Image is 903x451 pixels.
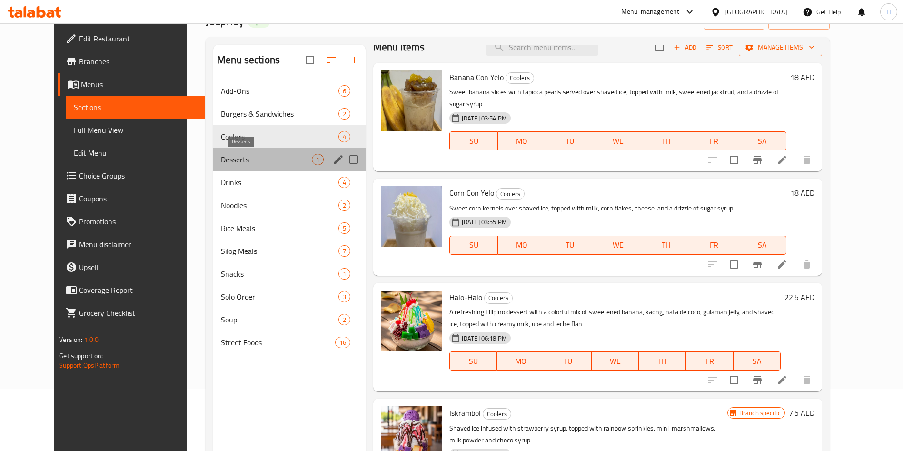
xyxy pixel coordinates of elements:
[221,108,338,120] span: Burgers & Sandwiches
[642,131,690,150] button: TH
[81,79,198,90] span: Menus
[724,7,787,17] div: [GEOGRAPHIC_DATA]
[79,216,198,227] span: Promotions
[213,331,366,354] div: Street Foods16
[79,33,198,44] span: Edit Restaurant
[700,40,739,55] span: Sort items
[690,354,729,368] span: FR
[221,85,338,97] span: Add-Ons
[639,351,686,371] button: TH
[737,354,777,368] span: SA
[670,40,700,55] span: Add item
[746,253,769,276] button: Branch-specific-item
[66,119,205,141] a: Full Menu View
[338,200,350,211] div: items
[339,110,350,119] span: 2
[498,236,546,255] button: MO
[213,171,366,194] div: Drinks4
[670,40,700,55] button: Add
[746,41,814,53] span: Manage items
[221,245,338,257] div: Silog Meals
[738,236,786,255] button: SA
[213,308,366,331] div: Soup2
[339,132,350,141] span: 4
[598,238,638,252] span: WE
[59,333,82,346] span: Version:
[449,202,786,214] p: Sweet corn kernels over shaved ice, topped with milk, corn flakes, cheese, and a drizzle of sugar...
[336,338,350,347] span: 16
[338,268,350,280] div: items
[449,306,781,330] p: A refreshing Filipino dessert with a colorful mix of sweetened banana, kaong, nata de coco, gulam...
[58,210,205,233] a: Promotions
[621,6,680,18] div: Menu-management
[335,337,350,348] div: items
[338,245,350,257] div: items
[454,238,494,252] span: SU
[66,141,205,164] a: Edit Menu
[454,354,493,368] span: SU
[776,259,788,270] a: Edit menu item
[449,422,727,446] p: Shaved ice infused with strawberry syrup, topped with rainbow sprinkles, mini-marshmallows, milk ...
[784,291,814,304] h6: 22.5 AED
[594,236,642,255] button: WE
[79,56,198,67] span: Branches
[486,39,598,56] input: search
[724,254,744,274] span: Select to update
[58,50,205,73] a: Branches
[548,354,587,368] span: TU
[485,292,512,303] span: Coolers
[449,131,498,150] button: SU
[646,238,686,252] span: TH
[546,131,594,150] button: TU
[506,72,534,84] div: Coolers
[704,40,735,55] button: Sort
[690,236,738,255] button: FR
[74,124,198,136] span: Full Menu View
[58,279,205,301] a: Coverage Report
[58,187,205,210] a: Coupons
[449,236,498,255] button: SU
[213,217,366,240] div: Rice Meals5
[790,70,814,84] h6: 18 AED
[79,284,198,296] span: Coverage Report
[221,222,338,234] div: Rice Meals
[320,49,343,71] span: Sort sections
[74,147,198,159] span: Edit Menu
[213,194,366,217] div: Noodles2
[221,268,338,280] div: Snacks
[213,262,366,285] div: Snacks1
[746,149,769,171] button: Branch-specific-item
[646,134,686,148] span: TH
[213,240,366,262] div: Silog Meals7
[339,178,350,187] span: 4
[79,170,198,181] span: Choice Groups
[497,351,544,371] button: MO
[213,76,366,358] nav: Menu sections
[694,134,734,148] span: FR
[496,189,524,200] span: Coolers
[221,131,338,142] span: Coolers
[594,131,642,150] button: WE
[58,256,205,279] a: Upsell
[498,131,546,150] button: MO
[79,307,198,319] span: Grocery Checklist
[59,359,119,371] a: Support.OpsPlatform
[449,186,494,200] span: Corn Con Yelo
[221,337,335,348] div: Street Foods
[795,149,818,171] button: delete
[213,80,366,102] div: Add-Ons6
[742,238,783,252] span: SA
[502,134,542,148] span: MO
[339,224,350,233] span: 5
[738,131,786,150] button: SA
[694,238,734,252] span: FR
[724,370,744,390] span: Select to update
[58,73,205,96] a: Menus
[483,409,511,420] span: Coolers
[496,188,525,200] div: Coolers
[339,201,350,210] span: 2
[221,314,338,325] span: Soup
[742,134,783,148] span: SA
[338,85,350,97] div: items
